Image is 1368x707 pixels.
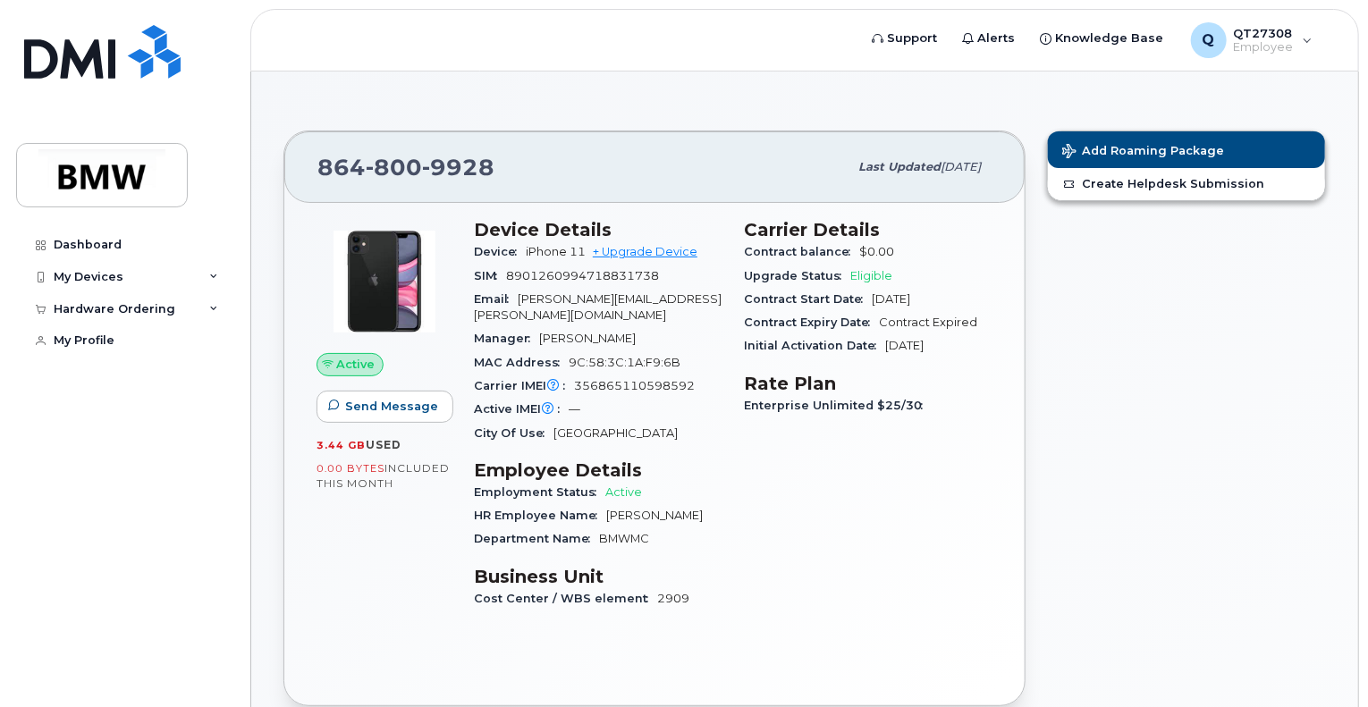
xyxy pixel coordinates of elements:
span: Employment Status [474,485,605,499]
span: Upgrade Status [744,269,850,282]
h3: Business Unit [474,566,722,587]
span: City Of Use [474,426,553,440]
span: 8901260994718831738 [506,269,659,282]
span: [PERSON_NAME] [539,332,636,345]
iframe: Messenger Launcher [1290,629,1355,694]
span: Device [474,245,526,258]
span: Last updated [858,160,941,173]
h3: Rate Plan [744,373,992,394]
span: Cost Center / WBS element [474,592,657,605]
span: Email [474,292,518,306]
h3: Carrier Details [744,219,992,240]
span: 3.44 GB [317,439,366,451]
span: Active [337,356,376,373]
span: — [569,402,580,416]
span: [DATE] [885,339,924,352]
span: BMWMC [599,532,649,545]
span: HR Employee Name [474,509,606,522]
span: [GEOGRAPHIC_DATA] [553,426,678,440]
span: Contract balance [744,245,859,258]
span: Manager [474,332,539,345]
span: 9C:58:3C:1A:F9:6B [569,356,680,369]
span: Active [605,485,642,499]
span: Carrier IMEI [474,379,574,392]
span: MAC Address [474,356,569,369]
h3: Device Details [474,219,722,240]
span: Initial Activation Date [744,339,885,352]
span: [DATE] [941,160,981,173]
span: Active IMEI [474,402,569,416]
span: [PERSON_NAME] [606,509,703,522]
span: 864 [317,154,494,181]
span: Contract Start Date [744,292,872,306]
span: 356865110598592 [574,379,695,392]
button: Add Roaming Package [1048,131,1325,168]
h3: Employee Details [474,459,722,481]
a: + Upgrade Device [593,245,697,258]
button: Send Message [317,391,453,423]
span: Send Message [345,398,438,415]
span: $0.00 [859,245,894,258]
span: Enterprise Unlimited $25/30 [744,399,932,412]
span: SIM [474,269,506,282]
span: Add Roaming Package [1062,144,1224,161]
span: [PERSON_NAME][EMAIL_ADDRESS][PERSON_NAME][DOMAIN_NAME] [474,292,722,322]
span: Department Name [474,532,599,545]
a: Create Helpdesk Submission [1048,168,1325,200]
img: iPhone_11.jpg [331,228,438,335]
span: 0.00 Bytes [317,462,384,475]
span: 2909 [657,592,689,605]
span: 9928 [422,154,494,181]
span: Contract Expiry Date [744,316,879,329]
span: Contract Expired [879,316,977,329]
span: Eligible [850,269,892,282]
span: 800 [366,154,422,181]
span: used [366,438,401,451]
span: iPhone 11 [526,245,586,258]
span: [DATE] [872,292,910,306]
